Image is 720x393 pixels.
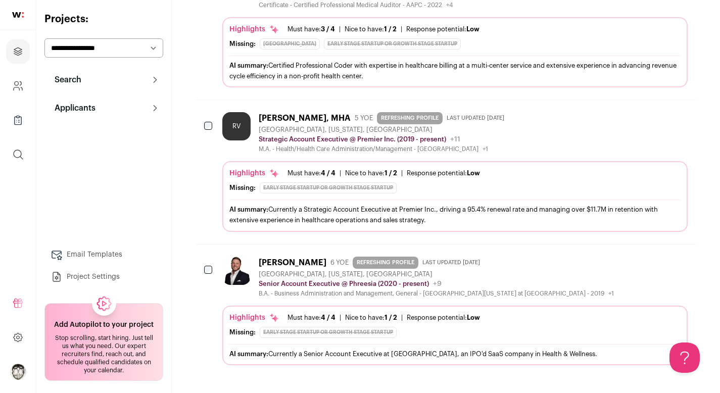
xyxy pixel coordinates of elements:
[229,62,268,69] span: AI summary:
[467,170,480,176] span: Low
[259,258,326,268] div: [PERSON_NAME]
[321,314,335,321] span: 4 / 4
[229,206,268,213] span: AI summary:
[450,136,460,143] span: +11
[259,126,508,134] div: [GEOGRAPHIC_DATA], [US_STATE], [GEOGRAPHIC_DATA]
[44,70,163,90] button: Search
[287,169,480,177] ul: | |
[259,270,614,278] div: [GEOGRAPHIC_DATA], [US_STATE], [GEOGRAPHIC_DATA]
[446,2,453,8] span: +4
[467,314,480,321] span: Low
[229,349,681,359] div: Currently a Senior Account Executive at [GEOGRAPHIC_DATA], an IPO'd SaaS company in Health & Well...
[608,290,614,297] span: +1
[385,314,397,321] span: 1 / 2
[229,60,681,81] div: Certified Professional Coder with expertise in healthcare billing at a multi-center service and e...
[260,38,320,50] div: [GEOGRAPHIC_DATA]
[330,259,349,267] span: 6 YOE
[10,364,26,380] img: 17220338-medium_jpg
[406,25,479,33] div: Response potential:
[483,146,488,152] span: +1
[324,38,461,50] div: Early Stage Startup or Growth Stage Startup
[229,168,279,178] div: Highlights
[6,39,30,64] a: Projects
[229,40,256,48] div: Missing:
[44,12,163,26] h2: Projects:
[321,170,335,176] span: 4 / 4
[407,314,480,322] div: Response potential:
[222,257,688,365] a: [PERSON_NAME] 6 YOE REFRESHING PROFILE Last updated [DATE] [GEOGRAPHIC_DATA], [US_STATE], [GEOGRA...
[229,184,256,192] div: Missing:
[287,25,479,33] ul: | |
[51,334,157,374] div: Stop scrolling, start hiring. Just tell us what you need. Our expert recruiters find, reach out, ...
[345,314,397,322] div: Nice to have:
[259,1,464,9] div: Certificate - Certified Professional Medical Auditor - AAPC - 2022
[54,320,154,330] h2: Add Autopilot to your project
[422,259,480,267] span: Last updated [DATE]
[287,314,480,322] ul: | |
[6,108,30,132] a: Company Lists
[222,112,251,140] div: RV
[229,351,268,357] span: AI summary:
[385,170,397,176] span: 1 / 2
[260,182,397,193] div: Early Stage Startup or Growth Stage Startup
[466,26,479,32] span: Low
[260,327,397,338] div: Early Stage Startup or Growth Stage Startup
[222,112,688,231] a: RV [PERSON_NAME], MHA 5 YOE REFRESHING PROFILE Last updated [DATE] [GEOGRAPHIC_DATA], [US_STATE],...
[407,169,480,177] div: Response potential:
[10,364,26,380] button: Open dropdown
[44,244,163,265] a: Email Templates
[259,113,351,123] div: [PERSON_NAME], MHA
[353,257,418,269] span: REFRESHING PROFILE
[355,114,373,122] span: 5 YOE
[49,74,81,86] p: Search
[259,289,614,298] div: B.A. - Business Administration and Management, General - [GEOGRAPHIC_DATA][US_STATE] at [GEOGRAPH...
[222,257,251,285] img: 3cf4c00070b22a7e0459216d4dd2466b8d4e8a01cd012a7cafac4bfce0878056
[12,12,24,18] img: wellfound-shorthand-0d5821cbd27db2630d0214b213865d53afaa358527fdda9d0ea32b1df1b89c2c.svg
[44,303,163,381] a: Add Autopilot to your project Stop scrolling, start hiring. Just tell us what you need. Our exper...
[44,267,163,287] a: Project Settings
[321,26,335,32] span: 3 / 4
[384,26,397,32] span: 1 / 2
[669,342,700,373] iframe: Help Scout Beacon - Open
[345,25,397,33] div: Nice to have:
[229,313,279,323] div: Highlights
[229,328,256,336] div: Missing:
[259,145,508,153] div: M.A. - Health/Health Care Administration/Management - [GEOGRAPHIC_DATA]
[377,112,443,124] span: REFRESHING PROFILE
[287,169,335,177] div: Must have:
[6,74,30,98] a: Company and ATS Settings
[229,24,279,34] div: Highlights
[345,169,397,177] div: Nice to have:
[49,102,95,114] p: Applicants
[259,135,446,143] p: Strategic Account Executive @ Premier Inc. (2019 - present)
[44,98,163,118] button: Applicants
[287,25,335,33] div: Must have:
[229,204,681,225] div: Currently a Strategic Account Executive at Premier Inc., driving a 95.4% renewal rate and managin...
[259,280,429,288] p: Senior Account Executive @ Phreesia (2020 - present)
[287,314,335,322] div: Must have:
[447,114,504,122] span: Last updated [DATE]
[433,280,442,287] span: +9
